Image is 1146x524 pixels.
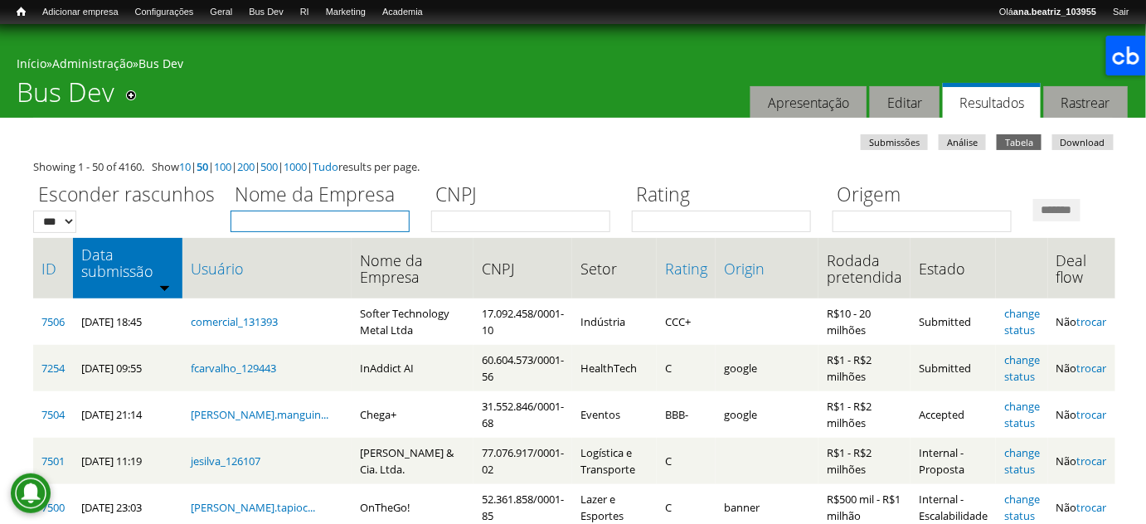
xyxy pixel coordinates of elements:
td: Accepted [910,391,996,438]
td: Logística e Transporte [572,438,657,484]
th: Nome da Empresa [352,238,473,298]
td: InAddict AI [352,345,473,391]
a: change status [1004,352,1040,384]
a: trocar [1077,500,1107,515]
td: R$1 - R$2 milhões [818,345,910,391]
td: 17.092.458/0001-10 [473,298,572,345]
th: Deal flow [1048,238,1115,298]
td: Eventos [572,391,657,438]
td: [DATE] 11:19 [73,438,182,484]
img: ordem crescente [159,282,170,293]
a: Origin [724,260,810,277]
td: C [657,345,716,391]
a: Resultados [943,83,1041,119]
a: 200 [237,159,255,174]
td: google [716,345,818,391]
a: RI [292,4,318,21]
a: Tabela [997,134,1042,150]
td: Internal - Proposta [910,438,996,484]
a: Início [8,4,34,20]
td: 60.604.573/0001-56 [473,345,572,391]
label: Origem [833,181,1022,211]
a: 10 [179,159,191,174]
a: change status [1004,306,1040,337]
a: 100 [214,159,231,174]
a: Bus Dev [138,56,183,71]
a: jesilva_126107 [191,454,260,468]
div: Showing 1 - 50 of 4160. Show | | | | | | results per page. [33,158,1113,175]
th: Estado [910,238,996,298]
a: trocar [1077,407,1107,422]
td: HealthTech [572,345,657,391]
label: Nome da Empresa [231,181,420,211]
th: Setor [572,238,657,298]
a: Oláana.beatriz_103955 [991,4,1105,21]
td: BBB- [657,391,716,438]
td: R$1 - R$2 milhões [818,391,910,438]
td: R$10 - 20 milhões [818,298,910,345]
a: Academia [374,4,431,21]
label: Esconder rascunhos [33,181,220,211]
a: Data submissão [81,246,174,279]
a: [PERSON_NAME].tapioc... [191,500,315,515]
a: Geral [202,4,240,21]
a: Apresentação [750,86,867,119]
strong: ana.beatriz_103955 [1013,7,1096,17]
label: CNPJ [431,181,621,211]
td: [DATE] 09:55 [73,345,182,391]
td: C [657,438,716,484]
th: CNPJ [473,238,572,298]
a: [PERSON_NAME].manguin... [191,407,328,422]
td: Não [1048,391,1115,438]
a: 7500 [41,500,65,515]
a: trocar [1077,361,1107,376]
td: CCC+ [657,298,716,345]
a: Usuário [191,260,343,277]
td: 77.076.917/0001-02 [473,438,572,484]
td: Não [1048,298,1115,345]
label: Rating [632,181,822,211]
a: Rastrear [1044,86,1128,119]
a: comercial_131393 [191,314,278,329]
td: Chega+ [352,391,473,438]
span: Início [17,6,26,17]
td: Não [1048,438,1115,484]
a: Marketing [318,4,374,21]
a: Editar [870,86,940,119]
td: Submitted [910,345,996,391]
td: [DATE] 18:45 [73,298,182,345]
a: 500 [260,159,278,174]
a: change status [1004,492,1040,523]
a: Tudo [313,159,338,174]
a: ID [41,260,65,277]
td: 31.552.846/0001-68 [473,391,572,438]
td: [PERSON_NAME] & Cia. Ltda. [352,438,473,484]
a: Adicionar empresa [34,4,127,21]
a: Sair [1105,4,1138,21]
a: change status [1004,445,1040,477]
div: » » [17,56,1129,76]
a: Administração [52,56,133,71]
td: [DATE] 21:14 [73,391,182,438]
a: change status [1004,399,1040,430]
td: Submitted [910,298,996,345]
a: Submissões [861,134,928,150]
td: Indústria [572,298,657,345]
a: 7506 [41,314,65,329]
h1: Bus Dev [17,76,114,118]
a: 7254 [41,361,65,376]
a: Configurações [127,4,202,21]
td: Softer Technology Metal Ltda [352,298,473,345]
a: 7504 [41,407,65,422]
td: R$1 - R$2 milhões [818,438,910,484]
a: Bus Dev [240,4,292,21]
a: Rating [665,260,707,277]
a: Download [1052,134,1114,150]
a: Análise [939,134,986,150]
a: trocar [1077,314,1107,329]
th: Rodada pretendida [818,238,910,298]
a: trocar [1077,454,1107,468]
a: 50 [197,159,208,174]
a: 1000 [284,159,307,174]
td: Não [1048,345,1115,391]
